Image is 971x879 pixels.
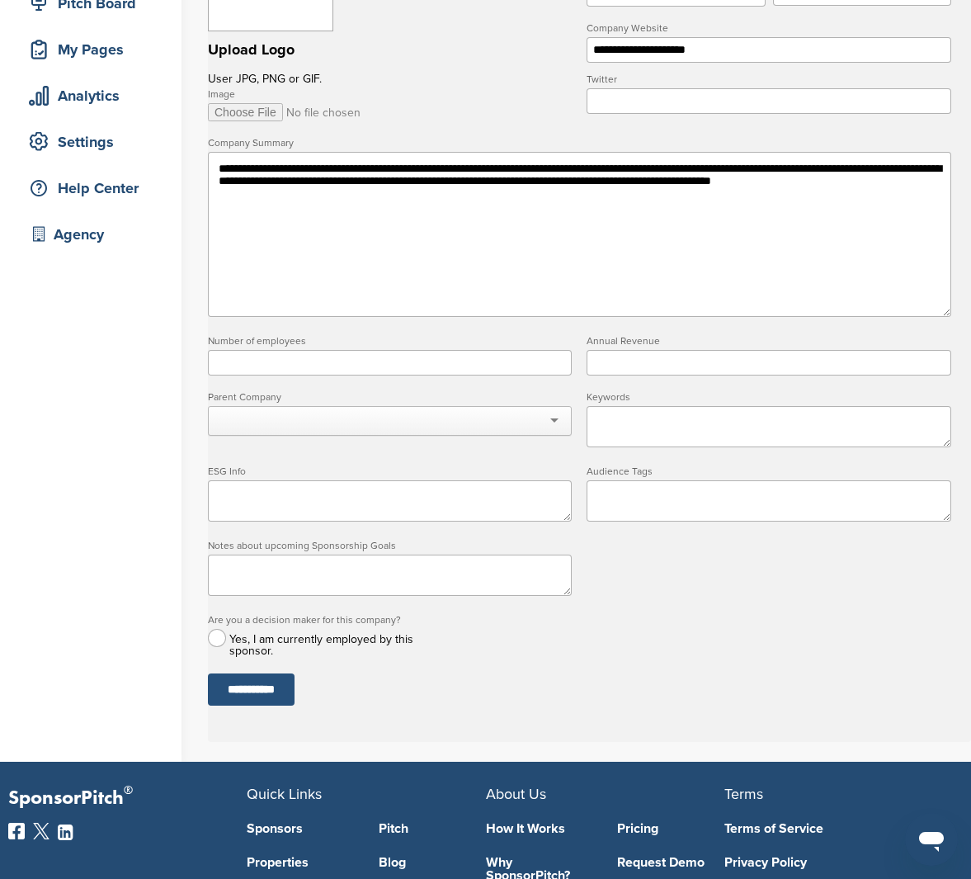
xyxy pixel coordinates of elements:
span: ® [124,780,133,801]
label: Are you a decision maker for this company? [208,615,460,625]
h2: Upload Logo [208,39,460,61]
p: SponsorPitch [8,787,247,810]
label: Twitter [587,74,950,84]
div: Analytics [25,81,165,111]
label: Number of employees [208,336,572,346]
img: Twitter [33,823,49,839]
label: Audience Tags [587,466,950,476]
div: Help Center [25,173,165,203]
p: User JPG, PNG or GIF. [208,69,460,89]
div: Settings [25,127,165,157]
label: Parent Company [208,392,572,402]
a: My Pages [16,31,165,69]
div: My Pages [25,35,165,64]
a: Request Demo [617,856,724,869]
label: Annual Revenue [587,336,950,346]
label: Keywords [587,392,950,402]
a: Terms of Service [724,822,938,835]
label: Notes about upcoming Sponsorship Goals [208,541,572,551]
label: Image [208,89,460,99]
a: Help Center [16,169,165,207]
label: Company Summary [208,138,951,148]
span: Quick Links [247,785,322,803]
a: Pricing [617,822,724,835]
a: Privacy Policy [724,856,938,869]
div: Agency [25,220,165,249]
iframe: Button to launch messaging window [905,813,958,866]
a: Properties [247,856,354,869]
a: Pitch [379,822,486,835]
a: Analytics [16,77,165,115]
label: ESG Info [208,466,572,476]
a: Sponsors [247,822,354,835]
a: Agency [16,215,165,253]
label: Company Website [587,23,950,33]
div: Yes, I am currently employed by this sponsor. [229,634,442,657]
a: Blog [379,856,486,869]
span: About Us [486,785,546,803]
a: Settings [16,123,165,161]
span: Terms [724,785,763,803]
img: Facebook [8,823,25,839]
a: How It Works [486,822,593,835]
